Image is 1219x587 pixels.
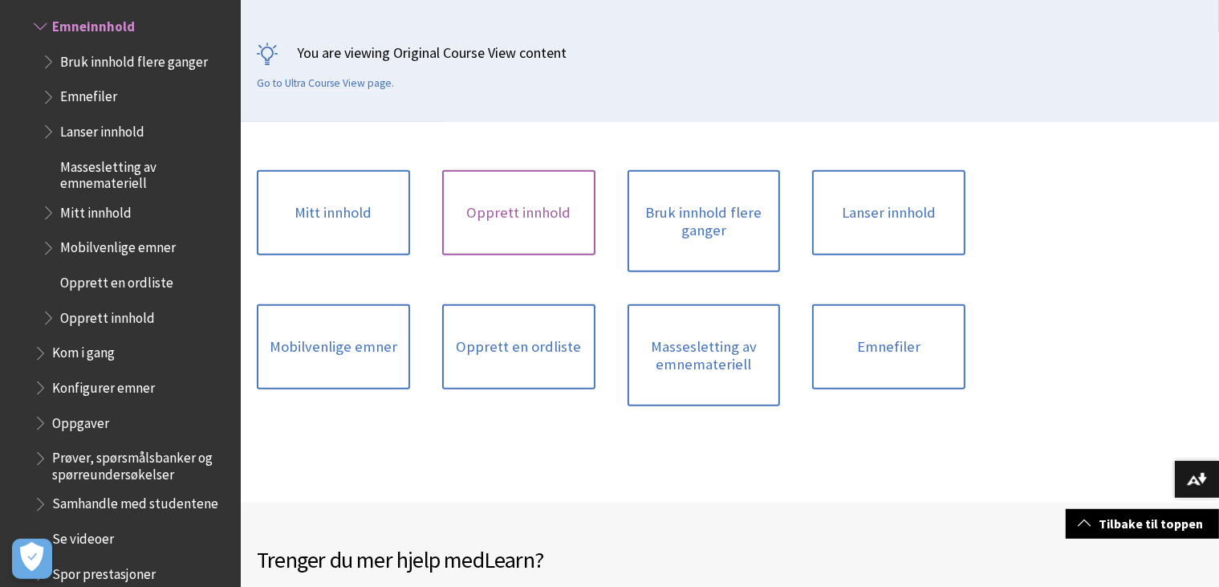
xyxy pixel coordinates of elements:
[257,170,410,255] a: Mitt innhold
[12,539,52,579] button: Open Preferences
[52,410,109,431] span: Oppgaver
[52,445,230,483] span: Prøver, spørsmålsbanker og spørreundersøkelser
[52,374,155,396] span: Konfigurer emner
[60,304,155,326] span: Opprett innhold
[628,170,781,272] a: Bruk innhold flere ganger
[52,340,115,361] span: Kom i gang
[60,199,132,221] span: Mitt innhold
[257,76,394,91] a: Go to Ultra Course View page.
[52,13,135,35] span: Emneinnhold
[484,545,534,574] span: Learn
[442,304,595,389] a: Opprett en ordliste
[812,170,965,255] a: Lanser innhold
[60,84,117,105] span: Emnefiler
[257,304,410,389] a: Mobilvenlige emner
[60,269,173,291] span: Opprett en ordliste
[257,43,1203,63] p: You are viewing Original Course View content
[442,170,595,255] a: Opprett innhold
[628,304,781,406] a: Massesletting av emnemateriell
[812,304,965,389] a: Emnefiler
[52,561,156,582] span: Spor prestasjoner
[60,118,144,140] span: Lanser innhold
[52,525,114,547] span: Se videoer
[60,153,230,191] span: Massesletting av emnemateriell
[60,234,176,256] span: Mobilvenlige emner
[60,48,208,70] span: Bruk innhold flere ganger
[257,543,730,577] h2: Trenger du mer hjelp med ?
[1066,509,1219,539] a: Tilbake til toppen
[52,491,218,512] span: Samhandle med studentene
